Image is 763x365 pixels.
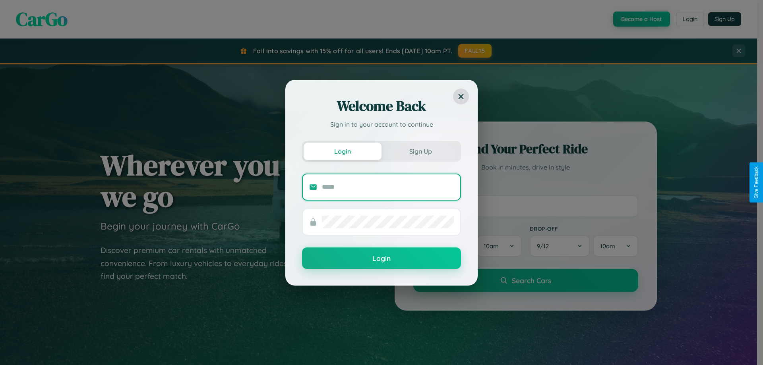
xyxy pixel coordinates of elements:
[381,143,459,160] button: Sign Up
[302,247,461,269] button: Login
[302,120,461,129] p: Sign in to your account to continue
[753,166,759,199] div: Give Feedback
[304,143,381,160] button: Login
[302,97,461,116] h2: Welcome Back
